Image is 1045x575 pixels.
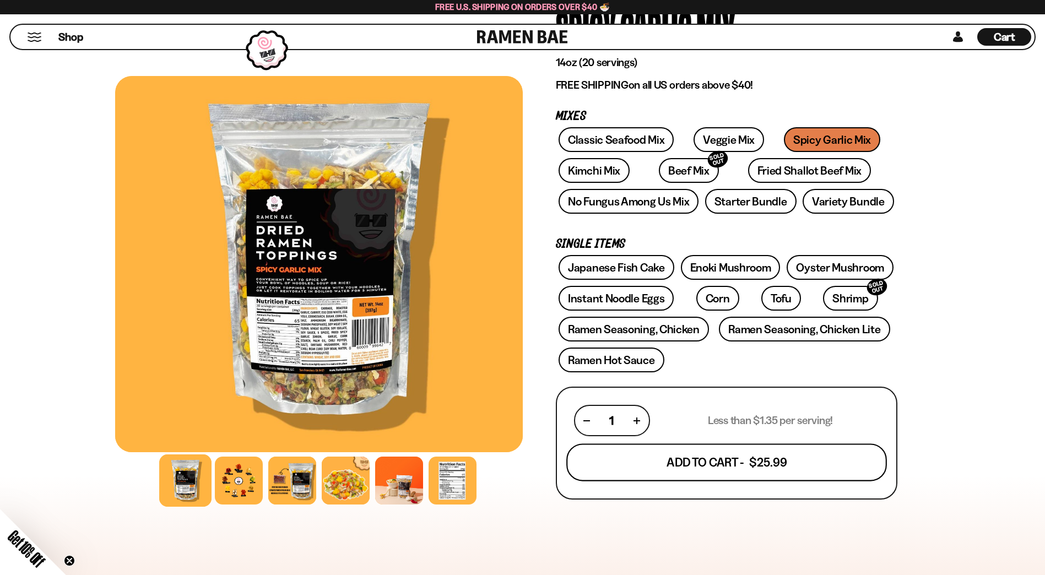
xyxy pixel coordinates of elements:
p: Single Items [556,239,897,249]
a: Japanese Fish Cake [559,255,674,280]
a: Variety Bundle [803,189,894,214]
a: ShrimpSOLD OUT [823,286,878,311]
a: Shop [58,28,83,46]
span: Get 10% Off [5,527,48,570]
a: Kimchi Mix [559,158,630,183]
span: Cart [994,30,1015,44]
span: Shop [58,30,83,45]
a: Tofu [761,286,801,311]
a: Starter Bundle [705,189,797,214]
strong: FREE SHIPPING [556,78,629,91]
a: Classic Seafood Mix [559,127,674,152]
a: Veggie Mix [694,127,764,152]
a: Ramen Seasoning, Chicken Lite [719,317,890,341]
p: on all US orders above $40! [556,78,897,92]
a: Enoki Mushroom [681,255,781,280]
a: Corn [696,286,739,311]
a: Beef MixSOLD OUT [659,158,719,183]
div: SOLD OUT [706,149,730,170]
a: Instant Noodle Eggs [559,286,674,311]
a: Ramen Hot Sauce [559,348,664,372]
a: Ramen Seasoning, Chicken [559,317,709,341]
span: 1 [609,414,614,427]
p: 14oz (20 servings) [556,56,897,69]
button: Add To Cart - $25.99 [566,444,887,481]
p: Mixes [556,111,897,122]
button: Close teaser [64,555,75,566]
a: Fried Shallot Beef Mix [748,158,871,183]
button: Mobile Menu Trigger [27,32,42,42]
a: Cart [977,25,1031,49]
div: SOLD OUT [865,276,889,298]
span: Free U.S. Shipping on Orders over $40 🍜 [435,2,610,12]
a: Oyster Mushroom [787,255,894,280]
p: Less than $1.35 per serving! [708,414,833,427]
a: No Fungus Among Us Mix [559,189,699,214]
